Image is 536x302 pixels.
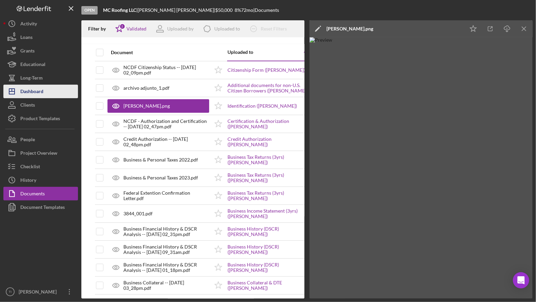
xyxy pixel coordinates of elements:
[123,103,170,109] div: [PERSON_NAME].png
[138,7,215,13] div: [PERSON_NAME] [PERSON_NAME] |
[227,118,312,129] a: Certification & Authorization ([PERSON_NAME])
[123,136,209,147] div: Credit Authorization -- [DATE] 02_48pm.pdf
[3,160,78,173] button: Checklist
[20,44,35,59] div: Grants
[3,98,78,112] button: Clients
[119,23,125,29] div: 2
[167,26,194,31] div: Uploaded by
[241,7,253,13] div: 72 mo
[245,22,294,36] button: Reset Filters
[111,50,209,55] div: Document
[20,173,36,189] div: History
[227,67,305,73] a: Citizenship Form ([PERSON_NAME])
[227,244,312,255] a: Business History (DSCR) ([PERSON_NAME])
[3,285,78,299] button: TI[PERSON_NAME]
[261,22,287,36] div: Reset Filters
[227,280,312,291] a: Business Collateral & DTE ([PERSON_NAME])
[513,272,529,288] div: Open Intercom Messenger
[227,136,312,147] a: Credit Authorization ([PERSON_NAME])
[20,133,35,148] div: People
[214,26,240,31] div: Uploaded to
[123,157,198,163] div: Business & Personal Taxes 2022.pdf
[126,26,146,31] div: Validated
[20,112,60,127] div: Product Templates
[103,7,136,13] b: MC Roofing LLC
[227,49,270,55] div: Uploaded to
[123,262,209,273] div: Business Financial History & DSCR Analysis -- [DATE] 01_18pm.pdf
[20,200,65,216] div: Document Templates
[123,65,209,75] div: NCDF Citizenship Status -- [DATE] 02_09pm.pdf
[123,85,170,91] div: archivo adjunto_1.pdf
[3,200,78,214] button: Document Templates
[3,173,78,187] button: History
[227,154,312,165] a: Business Tax Returns (3yrs) ([PERSON_NAME])
[9,290,12,294] text: TI
[227,103,297,109] a: Identification ([PERSON_NAME])
[3,85,78,98] button: Dashboard
[20,98,35,113] div: Clients
[20,187,45,202] div: Documents
[20,146,57,161] div: Project Overview
[227,262,312,273] a: Business History (DSCR) ([PERSON_NAME])
[17,285,61,300] div: [PERSON_NAME]
[227,208,312,219] a: Business Income Statement (3yrs) ([PERSON_NAME])
[123,280,209,291] div: Business Collateral -- [DATE] 03_28pm.pdf
[3,133,78,146] button: People
[227,83,312,93] a: Additional documents for non-U.S. Citizen Borrowers ([PERSON_NAME])
[20,17,37,32] div: Activity
[3,30,78,44] button: Loans
[310,37,533,299] img: Preview
[81,6,98,15] div: Open
[227,190,312,201] a: Business Tax Returns (3yrs) ([PERSON_NAME])
[3,112,78,125] button: Product Templates
[227,172,312,183] a: Business Tax Returns (3yrs) ([PERSON_NAME])
[123,190,209,201] div: Federal Extention Confirmation Letter.pdf
[20,71,43,86] div: Long-Term
[235,7,241,13] div: 8 %
[215,7,233,13] span: $50,000
[3,58,78,71] button: Educational
[253,7,279,13] div: | Documents
[3,146,78,160] button: Project Overview
[3,71,78,85] button: Long-Term
[227,226,312,237] a: Business History (DSCR) ([PERSON_NAME])
[103,7,138,13] div: |
[20,30,33,46] div: Loans
[20,160,40,175] div: Checklist
[88,26,111,31] div: Filter by
[123,118,209,129] div: NCDF - Authorization and Certification -- [DATE] 02_47pm.pdf
[3,17,78,30] button: Activity
[123,226,209,237] div: Business Financial History & DSCR Analysis -- [DATE] 02_31pm.pdf
[326,26,373,31] div: [PERSON_NAME].png
[20,85,43,100] div: Dashboard
[123,244,209,255] div: Business Financial History & DSCR Analysis -- [DATE] 09_31am.pdf
[20,58,45,73] div: Educational
[3,44,78,58] button: Grants
[123,175,198,180] div: Business & Personal Taxes 2023.pdf
[3,187,78,200] button: Documents
[123,211,153,216] div: 3844_001.pdf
